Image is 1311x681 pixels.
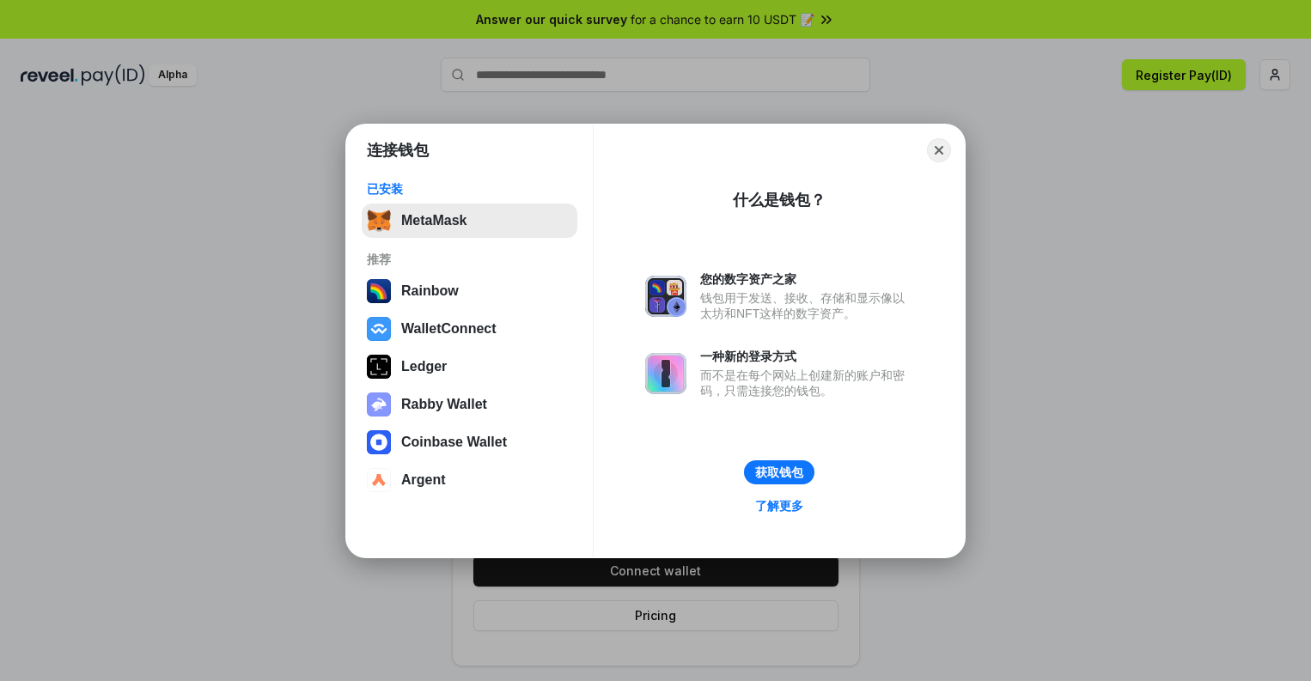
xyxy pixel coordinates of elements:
button: 获取钱包 [744,460,814,484]
button: MetaMask [362,204,577,238]
button: Close [927,138,951,162]
div: 什么是钱包？ [733,190,826,210]
div: MetaMask [401,213,466,228]
button: Argent [362,463,577,497]
button: Ledger [362,350,577,384]
img: svg+xml,%3Csvg%20width%3D%2228%22%20height%3D%2228%22%20viewBox%3D%220%200%2028%2028%22%20fill%3D... [367,468,391,492]
h1: 连接钱包 [367,140,429,161]
div: 推荐 [367,252,572,267]
button: Rainbow [362,274,577,308]
img: svg+xml,%3Csvg%20fill%3D%22none%22%20height%3D%2233%22%20viewBox%3D%220%200%2035%2033%22%20width%... [367,209,391,233]
img: svg+xml,%3Csvg%20width%3D%2228%22%20height%3D%2228%22%20viewBox%3D%220%200%2028%2028%22%20fill%3D... [367,317,391,341]
img: svg+xml,%3Csvg%20xmlns%3D%22http%3A%2F%2Fwww.w3.org%2F2000%2Fsvg%22%20width%3D%2228%22%20height%3... [367,355,391,379]
div: Coinbase Wallet [401,435,507,450]
img: svg+xml,%3Csvg%20xmlns%3D%22http%3A%2F%2Fwww.w3.org%2F2000%2Fsvg%22%20fill%3D%22none%22%20viewBox... [367,392,391,417]
div: 了解更多 [755,498,803,514]
div: 获取钱包 [755,465,803,480]
div: 您的数字资产之家 [700,271,913,287]
div: Rabby Wallet [401,397,487,412]
img: svg+xml,%3Csvg%20width%3D%22120%22%20height%3D%22120%22%20viewBox%3D%220%200%20120%20120%22%20fil... [367,279,391,303]
div: Rainbow [401,283,459,299]
div: 一种新的登录方式 [700,349,913,364]
img: svg+xml,%3Csvg%20xmlns%3D%22http%3A%2F%2Fwww.w3.org%2F2000%2Fsvg%22%20fill%3D%22none%22%20viewBox... [645,353,686,394]
div: 钱包用于发送、接收、存储和显示像以太坊和NFT这样的数字资产。 [700,290,913,321]
div: 已安装 [367,181,572,197]
button: WalletConnect [362,312,577,346]
div: Ledger [401,359,447,374]
button: Rabby Wallet [362,387,577,422]
div: WalletConnect [401,321,497,337]
a: 了解更多 [745,495,814,517]
div: 而不是在每个网站上创建新的账户和密码，只需连接您的钱包。 [700,368,913,398]
button: Coinbase Wallet [362,425,577,459]
img: svg+xml,%3Csvg%20width%3D%2228%22%20height%3D%2228%22%20viewBox%3D%220%200%2028%2028%22%20fill%3D... [367,430,391,454]
div: Argent [401,472,446,488]
img: svg+xml,%3Csvg%20xmlns%3D%22http%3A%2F%2Fwww.w3.org%2F2000%2Fsvg%22%20fill%3D%22none%22%20viewBox... [645,276,686,317]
